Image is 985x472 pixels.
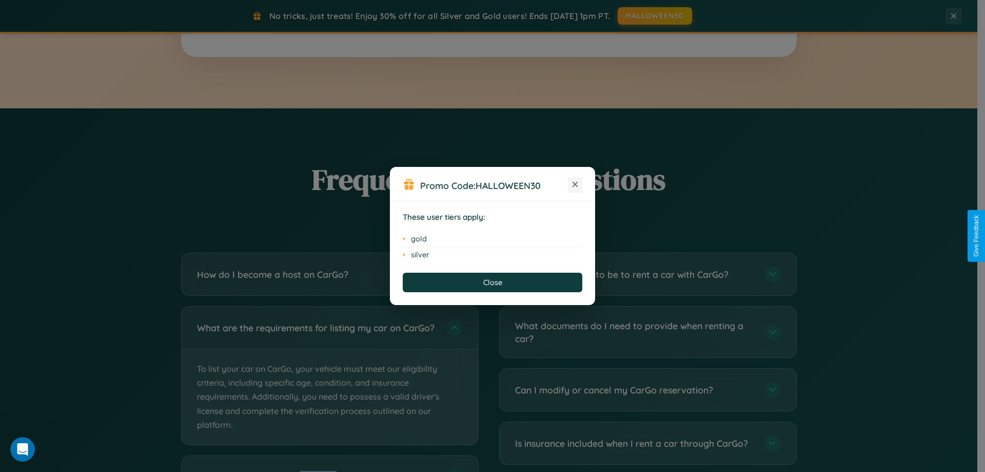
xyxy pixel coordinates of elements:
[403,212,485,222] strong: These user tiers apply:
[476,180,541,191] b: HALLOWEEN30
[403,247,582,262] li: silver
[403,273,582,292] button: Close
[10,437,35,462] iframe: Intercom live chat
[403,231,582,247] li: gold
[420,180,568,191] h3: Promo Code:
[973,215,980,257] div: Give Feedback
